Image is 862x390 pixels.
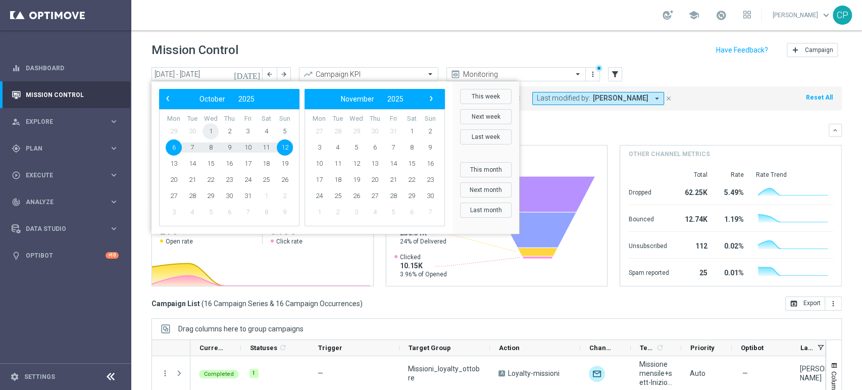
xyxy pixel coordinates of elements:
div: Spam reported [628,264,669,280]
span: 26 [277,172,293,188]
span: 5 [202,204,219,220]
i: person_search [12,117,21,126]
span: 25 [258,172,274,188]
button: person_search Explore keyboard_arrow_right [11,118,119,126]
span: 15 [202,156,219,172]
i: keyboard_arrow_right [109,117,119,126]
span: Analyze [26,199,109,205]
span: Target Group [409,344,451,352]
span: [PERSON_NAME] [593,94,648,103]
span: Calculate column [654,342,664,353]
span: 2025 [387,95,403,103]
span: 26 [348,188,364,204]
i: arrow_forward [280,71,287,78]
div: 0.01% [719,264,743,280]
div: 62.25K [681,183,707,200]
bs-datepicker-navigation-view: ​ ​ ​ [307,92,437,106]
div: Rate [719,171,743,179]
span: 23 [422,172,438,188]
i: track_changes [12,198,21,207]
i: keyboard_arrow_right [109,197,119,207]
i: refresh [279,344,287,352]
span: 1 [258,188,274,204]
button: track_changes Analyze keyboard_arrow_right [11,198,119,206]
i: close [665,95,672,102]
span: Calculate column [277,342,287,353]
span: Optibot [741,344,764,352]
button: › [424,92,437,106]
i: keyboard_arrow_right [109,224,119,233]
span: 8 [258,204,274,220]
span: 27 [367,188,383,204]
span: 3 [166,204,182,220]
span: Explore [26,119,109,125]
span: 14 [385,156,401,172]
span: 3 [240,123,256,139]
colored-tag: Completed [199,369,239,378]
i: preview [450,69,461,79]
button: Last month [460,203,512,218]
span: 30 [422,188,438,204]
div: +10 [106,252,119,259]
a: Dashboard [26,55,119,81]
i: play_circle_outline [12,171,21,180]
button: more_vert [588,68,598,80]
button: keyboard_arrow_down [829,124,842,137]
th: weekday [402,115,421,123]
input: Have Feedback? [716,46,768,54]
div: Mission Control [11,91,119,99]
span: 11 [330,156,346,172]
th: weekday [275,115,294,123]
ng-select: Monitoring [446,67,586,81]
div: Chiara Pigato [800,364,833,382]
i: filter_alt [611,70,620,79]
span: Execute [26,172,109,178]
button: open_in_browser Export [785,297,825,311]
span: ‹ [161,92,174,105]
i: refresh [656,344,664,352]
span: 11 [258,139,274,156]
span: Clicked [400,253,447,261]
span: 7 [422,204,438,220]
span: 29 [348,123,364,139]
i: lightbulb [12,251,21,260]
button: filter_alt [608,67,622,81]
span: Channel [589,344,614,352]
input: Select date range [151,67,263,81]
th: weekday [183,115,202,123]
div: Execute [12,171,109,180]
span: 12 [348,156,364,172]
div: Rate Trend [755,171,833,179]
span: — [742,369,748,378]
span: 2025 [238,95,255,103]
div: Data Studio keyboard_arrow_right [11,225,119,233]
span: Last modified by: [537,94,590,103]
th: weekday [165,115,183,123]
div: lightbulb Optibot +10 [11,252,119,260]
button: arrow_forward [277,67,291,81]
span: 10 [311,156,327,172]
span: 30 [367,123,383,139]
th: weekday [366,115,384,123]
div: Data Studio [12,224,109,233]
i: gps_fixed [12,144,21,153]
span: Missioni_loyalty_ottobre [408,364,481,382]
div: 1.19% [719,210,743,226]
span: Statuses [250,344,277,352]
span: Data Studio [26,226,109,232]
span: 6 [403,204,420,220]
span: Completed [204,371,234,377]
span: October [199,95,225,103]
ng-select: Campaign KPI [299,67,438,81]
span: 7 [240,204,256,220]
button: more_vert [161,369,170,378]
span: 25 [330,188,346,204]
button: 2025 [381,92,410,106]
span: Drag columns here to group campaigns [178,325,303,333]
i: equalizer [12,64,21,73]
span: 21 [184,172,200,188]
span: ) [360,299,363,308]
span: 2 [330,204,346,220]
div: gps_fixed Plan keyboard_arrow_right [11,144,119,153]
